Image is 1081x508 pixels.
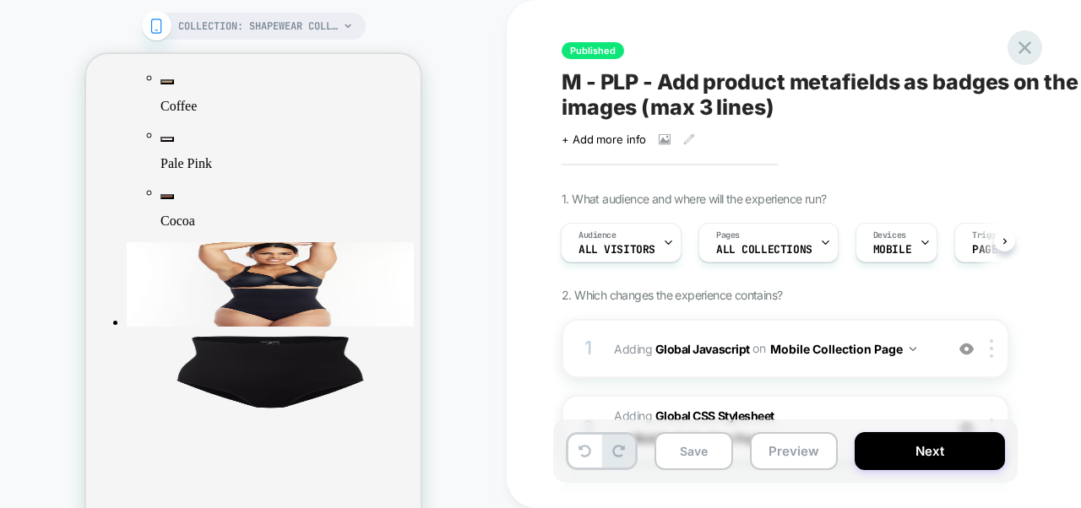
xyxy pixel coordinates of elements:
span: MOBILE [873,244,911,256]
span: 2. Which changes the experience contains? [562,288,782,302]
span: All Visitors [579,244,655,256]
span: 1. What audience and where will the experience run? [562,192,826,206]
div: 1 [580,332,597,365]
span: Adding [614,337,936,361]
span: + Add more info [562,132,646,146]
span: Published [562,42,624,59]
div: 243 Reviews [120,493,204,508]
b: Global CSS Stylesheet [655,408,774,423]
div: 2 [580,411,597,445]
span: Devices [873,230,906,241]
button: Preview [750,432,838,470]
span: Adding [614,405,936,451]
img: down arrow [910,347,916,351]
b: Global Javascript [655,341,750,355]
button: Save [655,432,733,470]
span: Page Load [972,244,1029,256]
span: ALL COLLECTIONS [716,244,812,256]
span: Audience [579,230,617,241]
span: COLLECTION: Shapewear Collection (Category) [178,13,339,40]
img: crossed eye [959,342,974,356]
button: Mobile Collection Page [770,337,916,361]
span: on [752,338,765,359]
img: close [990,339,993,358]
button: Next [855,432,1005,470]
span: Pages [716,230,740,241]
span: Trigger [972,230,1005,241]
